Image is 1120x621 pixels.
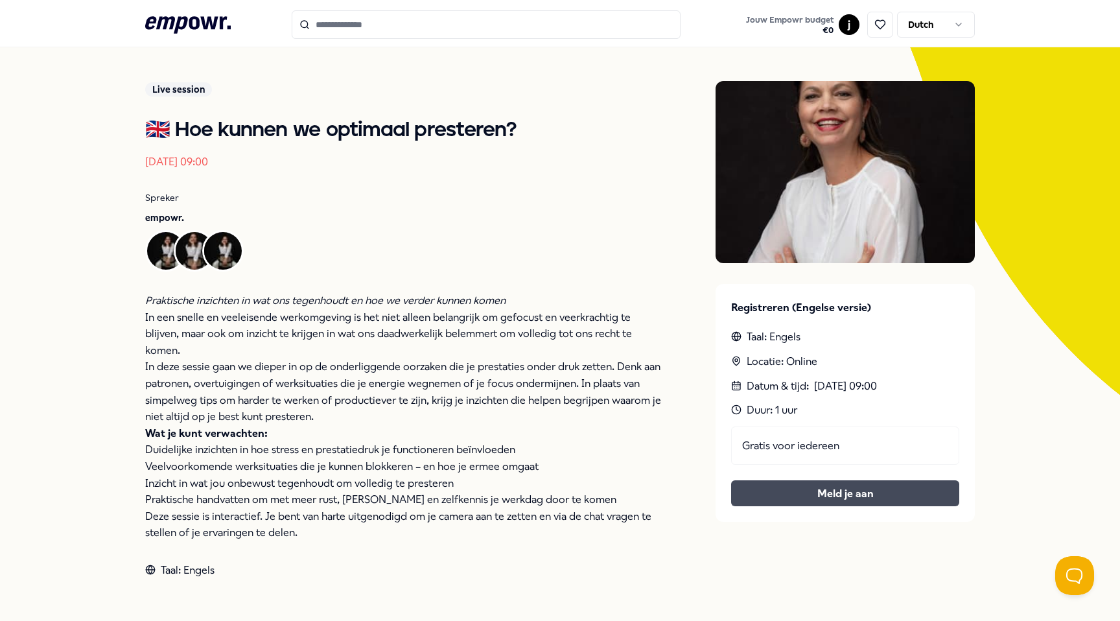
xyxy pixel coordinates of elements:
[746,15,834,25] span: Jouw Empowr budget
[145,358,664,425] p: In deze sessie gaan we dieper in op de onderliggende oorzaken die je prestaties onder druk zetten...
[145,491,664,508] p: Praktische handvatten om met meer rust, [PERSON_NAME] en zelfkennis je werkdag door te komen
[145,117,664,143] h1: 🇬🇧 Hoe kunnen we optimaal presteren?
[147,232,185,270] img: Avatar
[145,508,664,541] p: Deze sessie is interactief. Je bent van harte uitgenodigd om je camera aan te zetten en via de ch...
[145,441,664,458] p: Duidelijke inzichten in hoe stress en prestatiedruk je functioneren beïnvloeden
[741,11,839,38] a: Jouw Empowr budget€0
[145,458,664,475] p: Veelvoorkomende werksituaties die je kunnen blokkeren – en hoe je ermee omgaat
[716,81,975,263] img: Presenter image
[204,232,242,270] img: Avatar
[731,427,959,465] div: Gratis voor iedereen
[145,156,208,168] time: [DATE] 09:00
[145,191,664,205] p: Spreker
[731,402,959,419] div: Duur: 1 uur
[731,353,959,370] div: Locatie: Online
[145,211,664,225] p: empowr.
[746,25,834,36] span: € 0
[731,299,959,316] p: Registreren (Engelse versie)
[145,427,268,439] strong: Wat je kunt verwachten:
[839,14,859,35] button: j
[176,232,213,270] img: Avatar
[145,475,664,492] p: Inzicht in wat jou onbewust tegenhoudt om volledig te presteren
[731,378,959,395] div: Datum & tijd :
[1055,556,1094,595] iframe: Help Scout Beacon - Open
[145,562,664,579] div: Taal: Engels
[743,12,836,38] button: Jouw Empowr budget€0
[814,378,877,395] time: [DATE] 09:00
[292,10,681,39] input: Search for products, categories or subcategories
[731,329,959,346] div: Taal: Engels
[145,309,664,359] p: In een snelle en veeleisende werkomgeving is het niet alleen belangrijk om gefocust en veerkracht...
[731,480,959,506] button: Meld je aan
[145,82,212,97] div: Live session
[145,294,506,307] em: Praktische inzichten in wat ons tegenhoudt en hoe we verder kunnen komen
